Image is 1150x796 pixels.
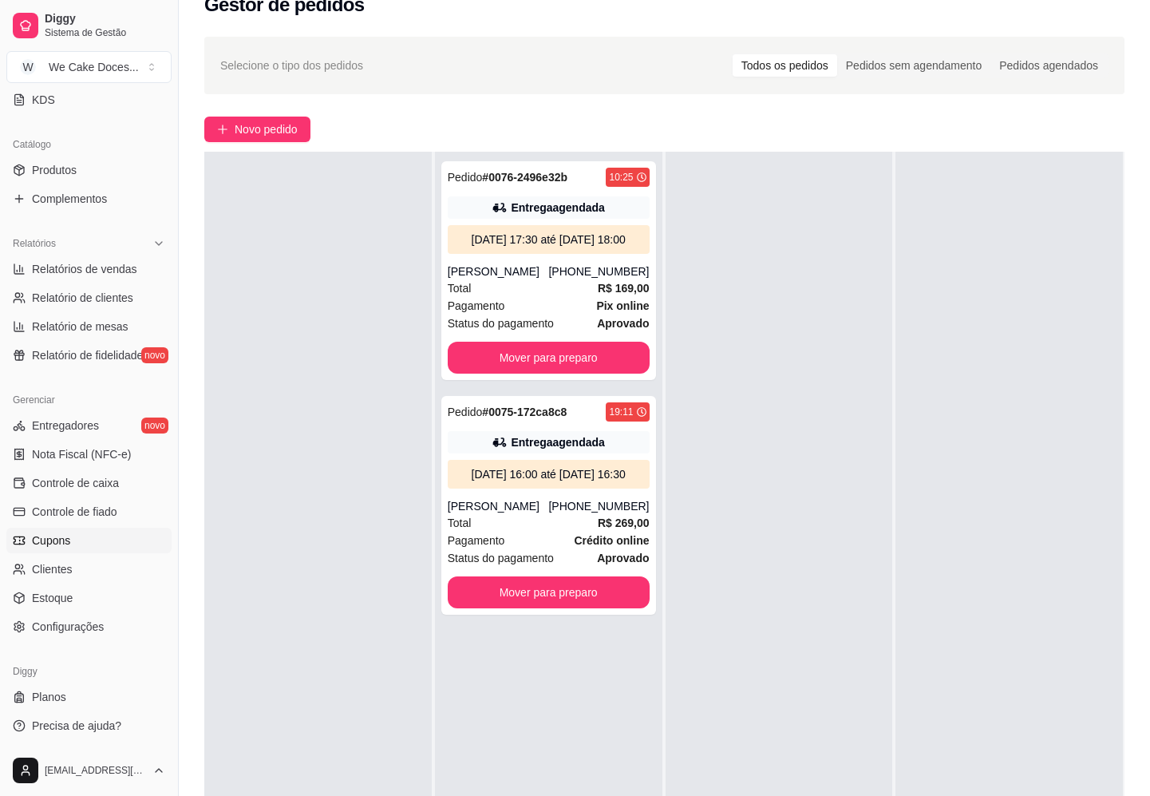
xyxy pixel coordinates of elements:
a: Planos [6,684,172,710]
div: Pedidos sem agendamento [837,54,990,77]
div: Diggy [6,659,172,684]
a: Relatório de fidelidadenovo [6,343,172,368]
span: Total [448,279,472,297]
span: Controle de caixa [32,475,119,491]
div: [PHONE_NUMBER] [548,263,649,279]
a: Estoque [6,585,172,611]
div: Todos os pedidos [733,54,837,77]
a: Precisa de ajuda? [6,713,172,739]
span: Complementos [32,191,107,207]
a: Configurações [6,614,172,640]
span: W [20,59,36,75]
span: Total [448,514,472,532]
span: Cupons [32,533,70,548]
a: Cupons [6,528,172,553]
span: Nota Fiscal (NFC-e) [32,446,131,462]
a: DiggySistema de Gestão [6,6,172,45]
span: Status do pagamento [448,315,554,332]
span: Clientes [32,561,73,577]
a: Relatórios de vendas [6,256,172,282]
a: Complementos [6,186,172,212]
strong: # 0076-2496e32b [482,171,567,184]
strong: Pix online [596,299,649,312]
button: Mover para preparo [448,576,650,608]
a: Relatório de mesas [6,314,172,339]
span: Planos [32,689,66,705]
strong: # 0075-172ca8c8 [482,406,567,418]
span: Controle de fiado [32,504,117,520]
span: Pagamento [448,297,505,315]
button: Novo pedido [204,117,310,142]
span: KDS [32,92,55,108]
a: Controle de caixa [6,470,172,496]
span: Pagamento [448,532,505,549]
span: Estoque [32,590,73,606]
strong: R$ 269,00 [598,517,650,529]
a: Clientes [6,556,172,582]
strong: aprovado [597,317,649,330]
div: [DATE] 17:30 até [DATE] 18:00 [454,232,643,248]
span: Relatórios [13,237,56,250]
div: 19:11 [609,406,633,418]
button: [EMAIL_ADDRESS][DOMAIN_NAME] [6,751,172,790]
span: Relatório de fidelidade [32,347,143,363]
a: Nota Fiscal (NFC-e) [6,442,172,467]
span: Status do pagamento [448,549,554,567]
div: Entrega agendada [511,200,604,216]
div: Catálogo [6,132,172,157]
span: Entregadores [32,418,99,434]
span: Relatórios de vendas [32,261,137,277]
span: Produtos [32,162,77,178]
button: Select a team [6,51,172,83]
span: Relatório de clientes [32,290,133,306]
div: Gerenciar [6,387,172,413]
strong: aprovado [597,552,649,564]
div: Entrega agendada [511,434,604,450]
div: [PERSON_NAME] [448,263,549,279]
strong: R$ 169,00 [598,282,650,295]
strong: Crédito online [574,534,649,547]
span: Novo pedido [235,121,298,138]
div: Pedidos agendados [990,54,1107,77]
div: [PHONE_NUMBER] [548,498,649,514]
div: We Cake Doces ... [49,59,139,75]
a: Produtos [6,157,172,183]
span: Relatório de mesas [32,319,128,335]
span: Pedido [448,171,483,184]
a: KDS [6,87,172,113]
span: [EMAIL_ADDRESS][DOMAIN_NAME] [45,764,146,777]
a: Relatório de clientes [6,285,172,311]
span: Pedido [448,406,483,418]
span: Configurações [32,619,104,635]
a: Entregadoresnovo [6,413,172,438]
span: Precisa de ajuda? [32,718,121,734]
div: 10:25 [609,171,633,184]
a: Controle de fiado [6,499,172,525]
span: plus [217,124,228,135]
span: Sistema de Gestão [45,26,165,39]
div: [PERSON_NAME] [448,498,549,514]
span: Diggy [45,12,165,26]
div: [DATE] 16:00 até [DATE] 16:30 [454,466,643,482]
span: Selecione o tipo dos pedidos [220,57,363,74]
button: Mover para preparo [448,342,650,374]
